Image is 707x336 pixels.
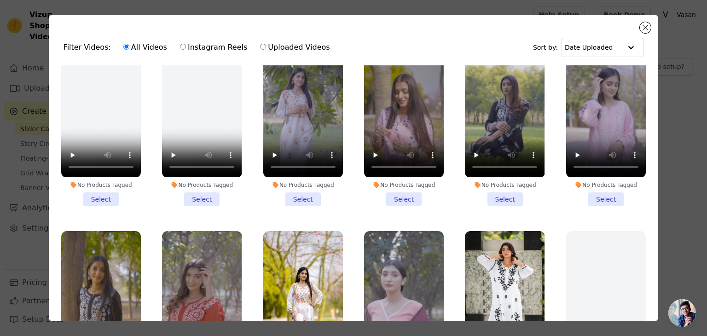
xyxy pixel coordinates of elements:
label: Instagram Reels [180,41,248,53]
div: No Products Tagged [364,181,444,189]
label: All Videos [123,41,168,53]
a: Open chat [668,299,696,327]
div: No Products Tagged [263,181,343,189]
label: Uploaded Videos [260,41,330,53]
div: No Products Tagged [162,181,242,189]
div: No Products Tagged [465,181,545,189]
div: Sort by: [533,38,644,57]
div: No Products Tagged [566,181,646,189]
button: Close modal [640,22,651,33]
div: No Products Tagged [61,181,141,189]
div: Filter Videos: [64,37,335,58]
